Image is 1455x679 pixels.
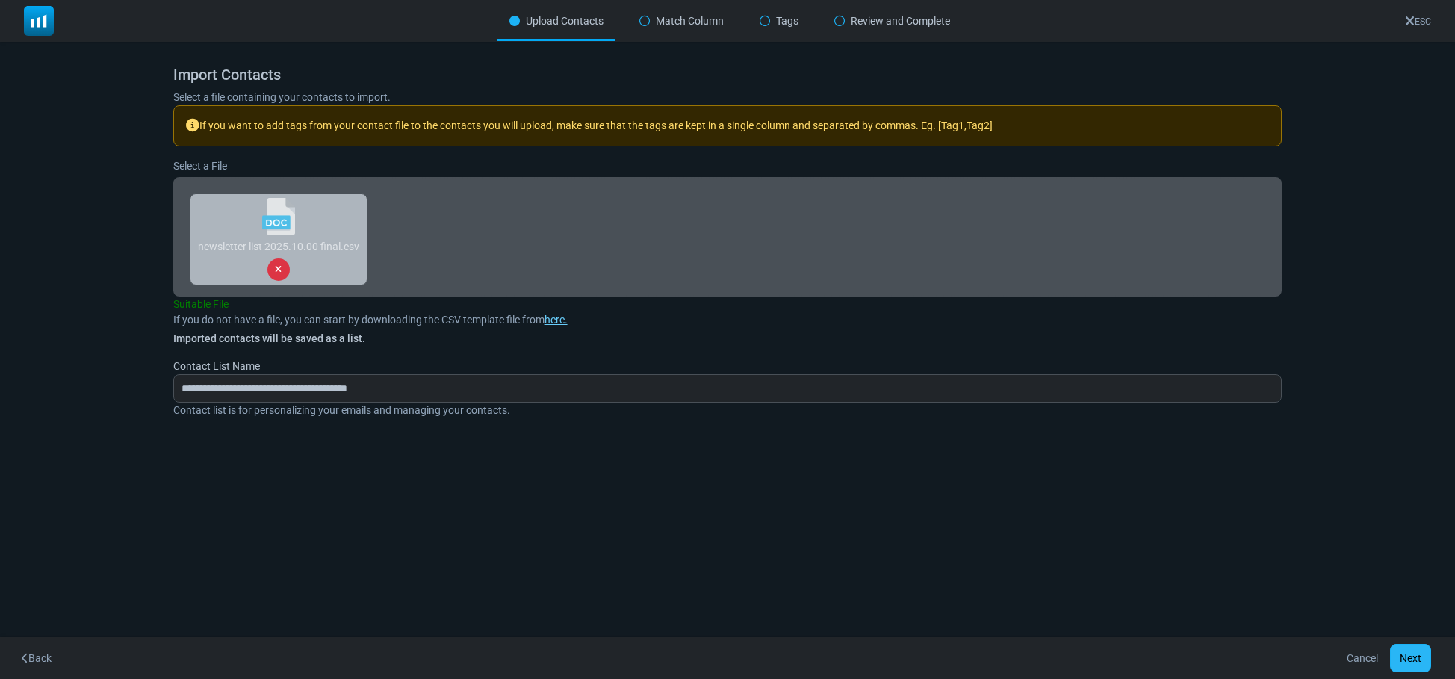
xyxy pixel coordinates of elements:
[173,90,1282,105] p: Select a file containing your contacts to import.
[173,158,227,174] label: Select a File
[173,359,260,374] label: Contact List Name
[1405,16,1431,27] a: ESC
[173,331,365,347] label: Imported contacts will be saved as a list.
[822,1,962,41] div: Review and Complete
[1390,644,1431,672] button: Next
[173,105,1282,146] div: If you want to add tags from your contact file to the contacts you will upload, make sure that th...
[497,1,615,41] div: Upload Contacts
[173,312,1282,328] p: If you do not have a file, you can start by downloading the CSV template file from
[24,6,54,36] img: mailsoftly_icon_blue_white.svg
[260,198,297,235] img: doc.png
[12,644,61,672] button: Back
[545,314,568,326] a: here.
[1337,644,1388,672] a: Cancel
[627,1,736,41] div: Match Column
[194,235,363,258] div: newsletter list 2025.10.00 final.csv
[173,66,1282,84] h5: Import Contacts
[267,258,290,281] div: Remove File
[173,403,1282,418] p: Contact list is for personalizing your emails and managing your contacts.
[748,1,810,41] div: Tags
[173,298,229,310] span: Suitable File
